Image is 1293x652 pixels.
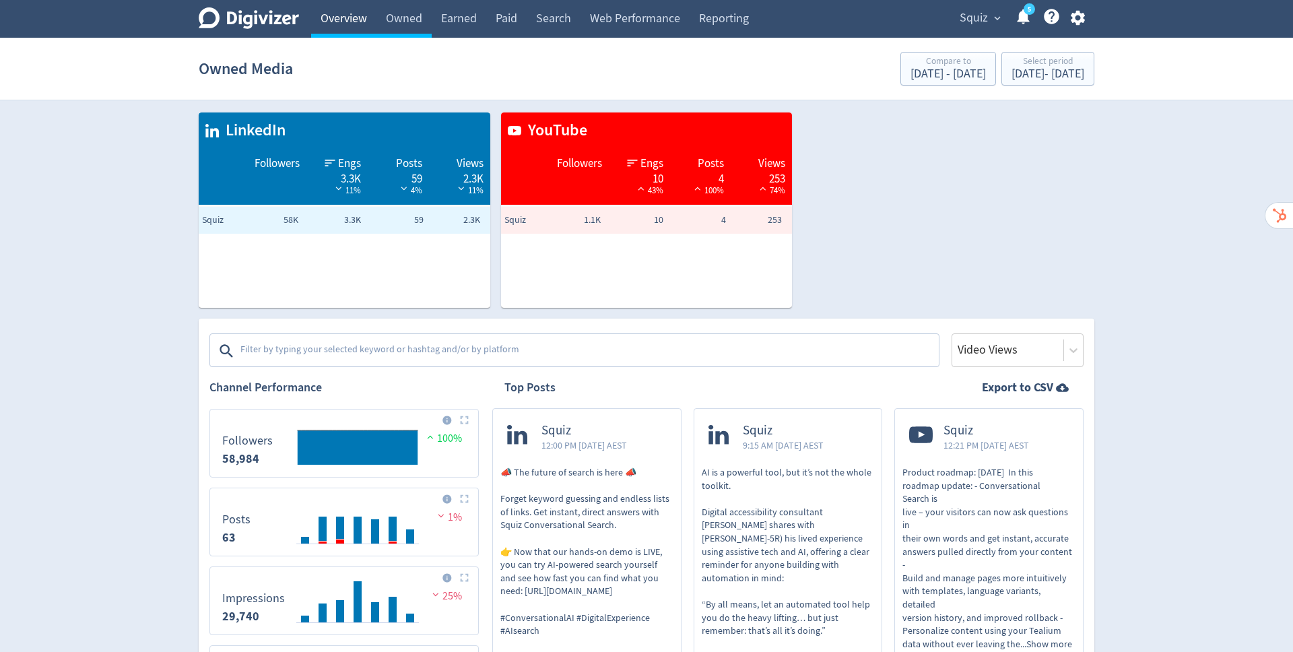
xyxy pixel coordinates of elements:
[1001,52,1094,86] button: Select period[DATE]- [DATE]
[691,183,704,193] img: positive-performance-white.svg
[982,379,1053,396] strong: Export to CSV
[222,433,273,449] dt: Followers
[698,156,724,172] span: Posts
[222,529,236,546] strong: 63
[902,612,1063,624] span: version history, and improved rollback -
[332,183,345,193] img: negative-performance-white.svg
[219,119,286,142] span: LinkedIn
[501,112,793,308] table: customized table
[902,506,1070,531] span: live – your visitors can now ask questions in
[1026,638,1072,650] span: Show more
[429,589,462,603] span: 25%
[634,183,648,193] img: positive-performance-white.svg
[943,438,1029,452] span: 12:21 PM [DATE] AEST
[902,585,1042,610] span: with templates, language variants, detailed
[338,156,361,172] span: Engs
[960,7,988,29] span: Squiz
[397,183,411,193] img: negative-performance-white.svg
[902,546,1074,571] span: answers pulled directly from your content -
[1020,638,1072,650] span: ...
[902,638,1020,650] span: data without ever leaving the
[460,494,469,503] img: Placeholder
[215,573,473,629] svg: Impressions 29,740
[222,591,285,606] dt: Impressions
[900,52,996,86] button: Compare to[DATE] - [DATE]
[313,171,361,182] div: 3.3K
[209,379,479,396] h2: Channel Performance
[677,171,725,182] div: 4
[729,207,792,234] td: 253
[756,183,770,193] img: positive-performance-white.svg
[743,438,824,452] span: 9:15 AM [DATE] AEST
[239,207,302,234] td: 58K
[457,156,484,172] span: Views
[902,572,1067,584] span: Build and manage pages more intuitively
[756,185,785,196] span: 74%
[397,185,422,196] span: 4%
[504,214,558,227] span: Squiz
[616,171,663,182] div: 10
[215,415,473,471] svg: Followers 58,984
[541,438,627,452] span: 12:00 PM [DATE] AEST
[604,207,667,234] td: 10
[460,573,469,582] img: Placeholder
[902,480,1042,505] span: roadmap update: - Conversational Search is
[910,57,986,68] div: Compare to
[199,112,490,308] table: customized table
[743,423,824,438] span: Squiz
[202,214,256,227] span: Squiz
[667,207,729,234] td: 4
[691,185,724,196] span: 100%
[460,416,469,424] img: Placeholder
[521,119,587,142] span: YouTube
[541,207,604,234] td: 1.1K
[222,608,259,624] strong: 29,740
[943,423,1029,438] span: Squiz
[396,156,422,172] span: Posts
[455,185,484,196] span: 11%
[436,171,484,182] div: 2.3K
[1012,68,1084,80] div: [DATE] - [DATE]
[199,47,293,90] h1: Owned Media
[991,12,1003,24] span: expand_more
[255,156,300,172] span: Followers
[429,589,442,599] img: negative-performance.svg
[455,183,468,193] img: negative-performance-white.svg
[1012,57,1084,68] div: Select period
[640,156,663,172] span: Engs
[902,624,1061,637] span: Personalize content using your Tealium
[364,207,427,234] td: 59
[557,156,602,172] span: Followers
[737,171,785,182] div: 253
[215,494,473,550] svg: Posts 63
[541,423,627,438] span: Squiz
[424,432,462,445] span: 100%
[1028,5,1031,14] text: 5
[634,185,663,196] span: 43%
[500,466,673,638] p: 📣 The future of search is here 📣 Forget keyword guessing and endless lists of links. Get instant,...
[910,68,986,80] div: [DATE] - [DATE]
[504,379,556,396] h2: Top Posts
[427,207,490,234] td: 2.3K
[902,532,1069,544] span: their own words and get instant, accurate
[434,511,448,521] img: negative-performance.svg
[758,156,785,172] span: Views
[902,466,1033,478] span: Product roadmap: [DATE] In this
[1024,3,1035,15] a: 5
[222,512,251,527] dt: Posts
[332,185,361,196] span: 11%
[374,171,422,182] div: 59
[222,451,259,467] strong: 58,984
[434,511,462,524] span: 1%
[955,7,1004,29] button: Squiz
[424,432,437,442] img: positive-performance.svg
[302,207,364,234] td: 3.3K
